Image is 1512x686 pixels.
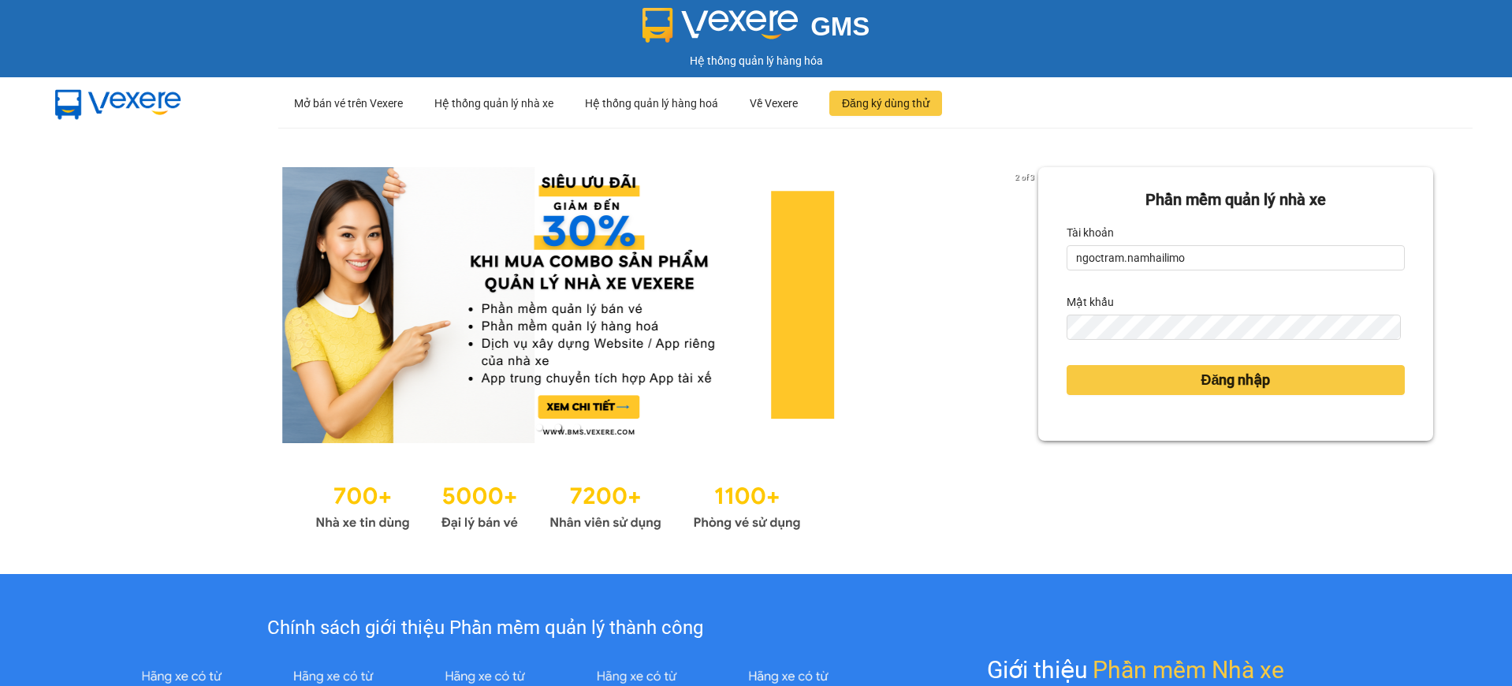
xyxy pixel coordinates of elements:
[434,78,553,129] div: Hệ thống quản lý nhà xe
[79,167,101,443] button: previous slide / item
[810,12,870,41] span: GMS
[1067,365,1405,395] button: Đăng nhập
[1011,167,1038,188] p: 2 of 3
[106,613,864,643] div: Chính sách giới thiệu Phần mềm quản lý thành công
[585,78,718,129] div: Hệ thống quản lý hàng hoá
[750,78,798,129] div: Về Vexere
[39,77,197,129] img: mbUUG5Q.png
[1201,369,1270,391] span: Đăng nhập
[315,475,801,535] img: Statistics.png
[555,424,561,431] li: slide item 2
[1016,167,1038,443] button: next slide / item
[642,24,870,36] a: GMS
[574,424,580,431] li: slide item 3
[642,8,799,43] img: logo 2
[1067,245,1405,270] input: Tài khoản
[294,78,403,129] div: Mở bán vé trên Vexere
[4,52,1508,69] div: Hệ thống quản lý hàng hóa
[1067,188,1405,212] div: Phần mềm quản lý nhà xe
[829,91,942,116] button: Đăng ký dùng thử
[1067,315,1401,340] input: Mật khẩu
[1067,220,1114,245] label: Tài khoản
[536,424,542,431] li: slide item 1
[842,95,929,112] span: Đăng ký dùng thử
[1067,289,1114,315] label: Mật khẩu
